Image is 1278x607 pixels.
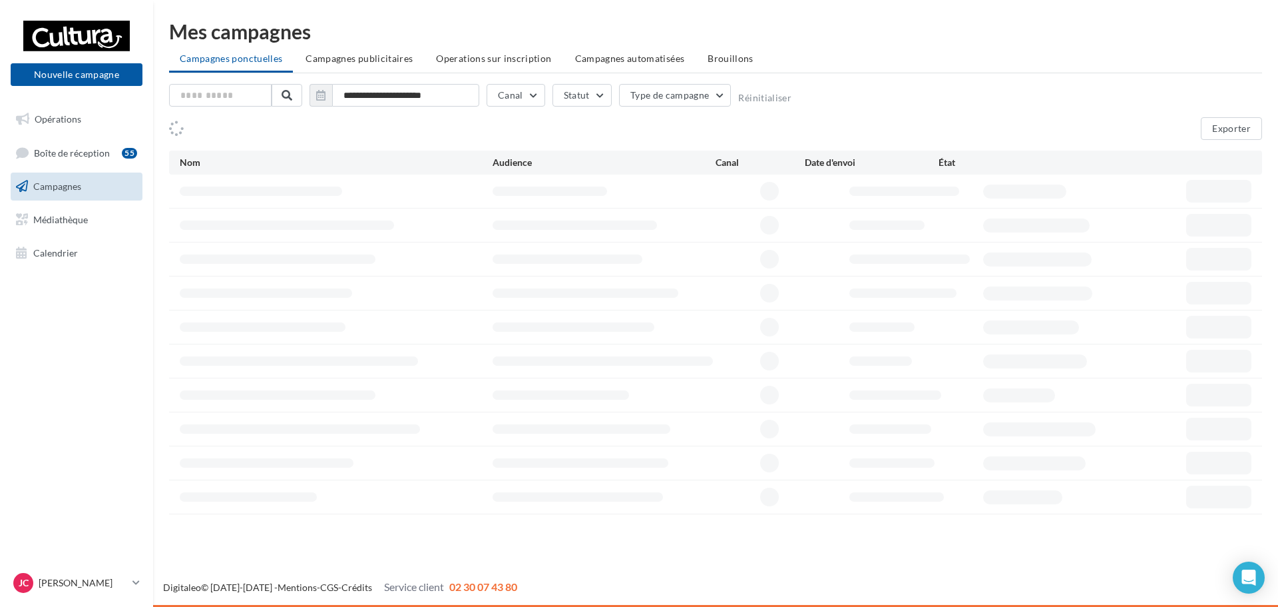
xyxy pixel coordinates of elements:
span: © [DATE]-[DATE] - - - [163,582,517,593]
a: Médiathèque [8,206,145,234]
div: Canal [716,156,805,169]
button: Statut [552,84,612,107]
a: Campagnes [8,173,145,201]
div: État [939,156,1072,169]
div: Audience [493,156,716,169]
a: CGS [320,582,338,593]
a: JC [PERSON_NAME] [11,570,142,596]
span: JC [19,576,29,590]
a: Mentions [278,582,317,593]
span: Operations sur inscription [436,53,551,64]
span: Service client [384,580,444,593]
span: Boîte de réception [34,147,110,158]
span: Campagnes automatisées [575,53,685,64]
button: Réinitialiser [738,93,791,103]
button: Exporter [1201,117,1262,140]
a: Boîte de réception55 [8,139,145,167]
div: Date d'envoi [805,156,939,169]
p: [PERSON_NAME] [39,576,127,590]
a: Calendrier [8,239,145,267]
div: Mes campagnes [169,21,1262,41]
div: Open Intercom Messenger [1233,562,1265,594]
button: Canal [487,84,545,107]
button: Nouvelle campagne [11,63,142,86]
span: Brouillons [708,53,753,64]
span: Calendrier [33,247,78,258]
button: Type de campagne [619,84,732,107]
span: Médiathèque [33,214,88,225]
div: 55 [122,148,137,159]
a: Crédits [341,582,372,593]
a: Digitaleo [163,582,201,593]
span: Opérations [35,113,81,125]
span: Campagnes publicitaires [306,53,413,64]
span: 02 30 07 43 80 [449,580,517,593]
div: Nom [180,156,493,169]
span: Campagnes [33,181,81,192]
a: Opérations [8,105,145,133]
